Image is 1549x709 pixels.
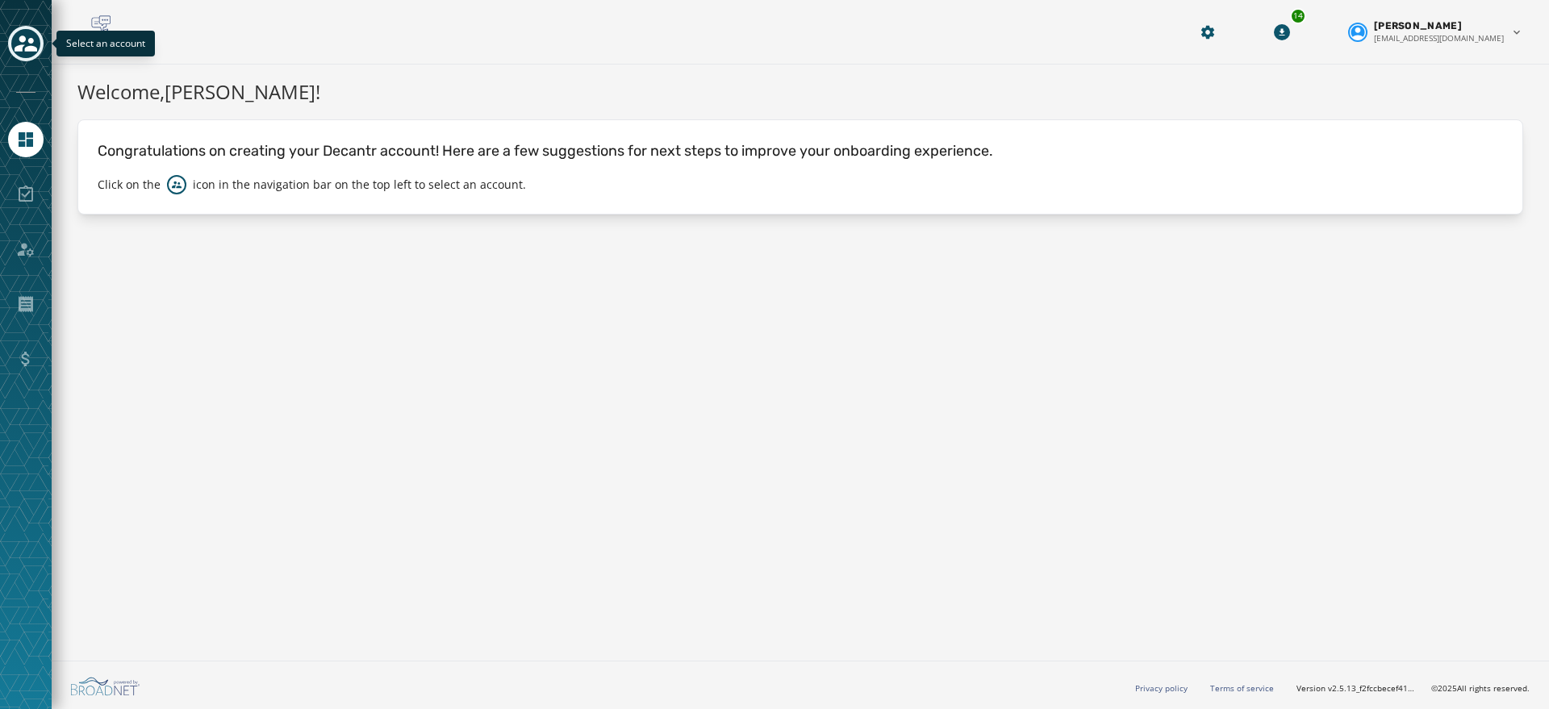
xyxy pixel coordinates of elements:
button: Toggle account select drawer [8,26,44,61]
span: [EMAIL_ADDRESS][DOMAIN_NAME] [1374,32,1504,44]
span: Select an account [66,36,145,50]
span: [PERSON_NAME] [1374,19,1462,32]
a: Privacy policy [1135,682,1188,694]
a: Terms of service [1210,682,1274,694]
span: © 2025 All rights reserved. [1431,682,1530,694]
span: Version [1296,682,1418,694]
button: User settings [1342,13,1530,51]
div: 14 [1290,8,1306,24]
p: icon in the navigation bar on the top left to select an account. [193,177,526,193]
h1: Welcome, [PERSON_NAME] ! [77,77,1523,106]
button: Download Menu [1267,18,1296,47]
span: v2.5.13_f2fccbecef41a56588405520c543f5f958952a99 [1328,682,1418,694]
a: Navigate to Home [8,122,44,157]
p: Click on the [98,177,161,193]
p: Congratulations on creating your Decantr account! Here are a few suggestions for next steps to im... [98,140,1503,162]
button: Manage global settings [1193,18,1222,47]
